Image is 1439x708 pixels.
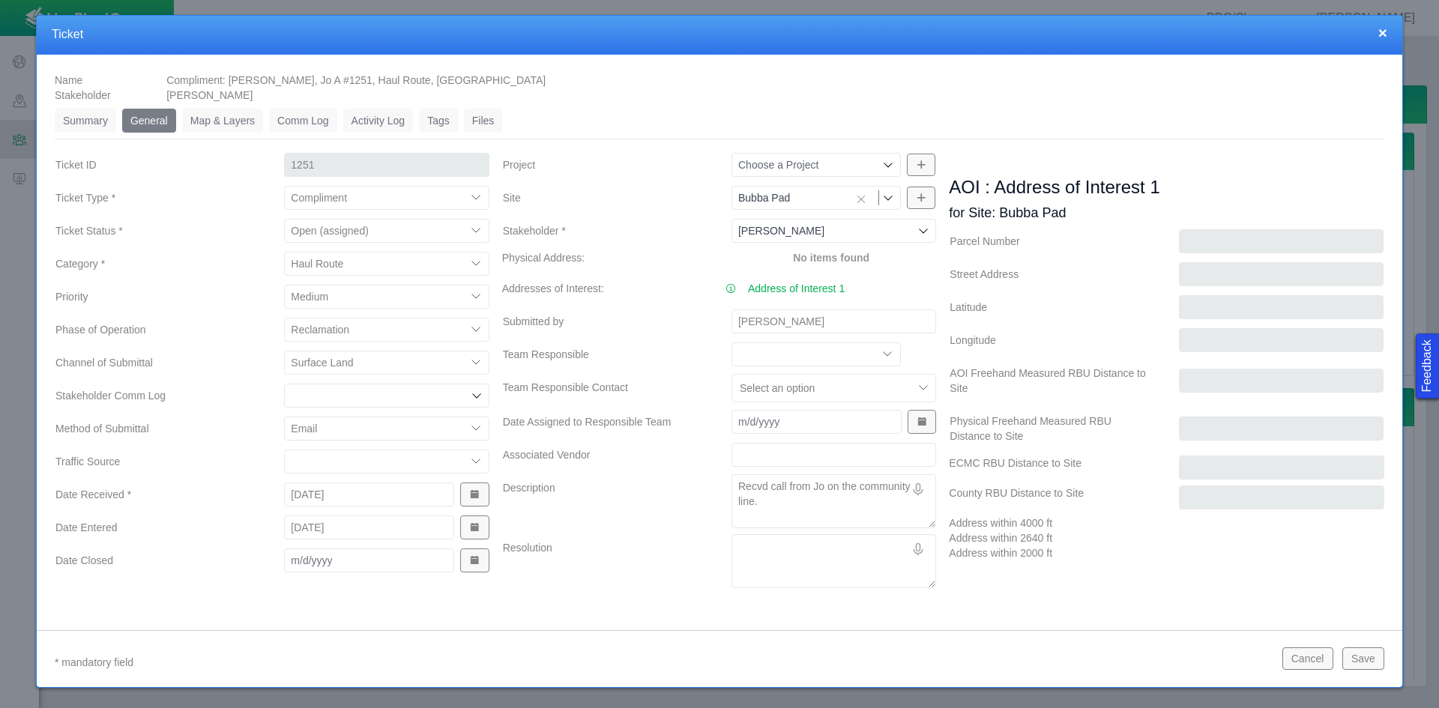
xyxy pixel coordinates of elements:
[43,514,272,541] label: Date Entered
[491,184,719,211] label: Site
[1282,647,1333,670] button: Cancel
[43,184,272,211] label: Ticket Type *
[43,151,272,178] label: Ticket ID
[460,548,489,572] button: Show Date Picker
[343,109,414,133] a: Activity Log
[43,349,272,376] label: Channel of Submittal
[55,74,82,86] span: Name
[269,109,337,133] a: Comm Log
[43,481,272,508] label: Date Received *
[725,281,937,296] li: View more address information Address of Interest 1
[284,548,454,572] input: m/d/yyyy
[460,515,489,539] button: Show Date Picker
[491,341,719,368] label: Team Responsible
[43,382,272,409] label: Stakeholder Comm Log
[43,250,272,277] label: Category *
[1342,647,1384,670] button: Save
[182,109,263,133] a: Map & Layers
[908,410,936,434] button: Show Date Picker
[43,283,272,310] label: Priority
[938,327,1166,354] label: Longitude
[166,74,546,86] span: Compliment: [PERSON_NAME], Jo A #1251, Haul Route, [GEOGRAPHIC_DATA]
[949,547,1052,559] span: Address within 2000 ft
[491,308,719,335] label: Submitted by
[731,410,902,434] input: m/d/yyyy
[43,217,272,244] label: Ticket Status *
[938,360,1166,402] label: AOI Freehand Measured RBU Distance to Site
[949,517,1052,529] span: Address within 4000 ft
[122,109,176,133] a: General
[938,294,1166,321] label: Latitude
[491,474,719,528] label: Description
[460,482,489,506] button: Show Date Picker
[491,374,719,402] label: Team Responsible Contact
[43,448,272,475] label: Traffic Source
[731,474,936,528] textarea: Recvd call from Jo on the community line.
[43,547,272,574] label: Date Closed
[419,109,458,133] a: Tags
[284,482,454,506] input: m/d/yyyy
[793,250,869,265] label: No items found
[851,193,871,205] button: Clear selection
[748,281,845,296] a: Address of Interest 1
[43,415,272,442] label: Method of Submittal
[938,228,1166,255] label: Parcel Number
[491,151,719,178] label: Project
[949,205,1384,222] h4: for Site: Bubba Pad
[502,252,585,264] span: Physical Address:
[491,441,719,468] label: Associated Vendor
[491,534,719,588] label: Resolution
[502,282,604,294] span: Addresses of Interest:
[55,109,116,133] a: Summary
[1378,25,1387,40] button: close
[52,27,1387,43] h4: Ticket
[43,316,272,343] label: Phase of Operation
[284,515,454,539] input: m/d/yyyy
[491,408,719,435] label: Date Assigned to Responsible Team
[55,653,1270,672] p: * mandatory field
[725,281,736,296] a: View more address information
[938,408,1166,450] label: Physical Freehand Measured RBU Distance to Site
[491,217,719,244] label: Stakeholder *
[166,89,253,101] span: [PERSON_NAME]
[55,89,111,101] span: Stakeholder
[464,109,503,133] a: Files
[949,175,1384,199] h3: AOI : Address of Interest 1
[949,532,1052,544] span: Address within 2640 ft
[949,487,1084,499] span: County RBU Distance to Site
[938,261,1166,288] label: Street Address
[949,457,1081,469] span: ECMC RBU Distance to Site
